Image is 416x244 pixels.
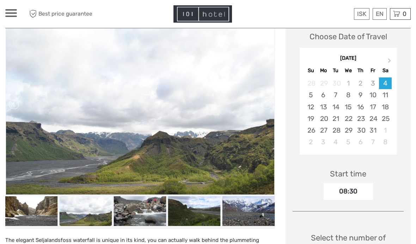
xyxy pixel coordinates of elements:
div: Choose Monday, October 6th, 2025 [317,89,330,101]
div: Choose Tuesday, November 4th, 2025 [330,136,342,148]
div: Choose Monday, October 20th, 2025 [317,113,330,124]
div: Choose Sunday, October 12th, 2025 [305,101,317,113]
div: Choose Date of Travel [310,31,387,42]
div: Choose Sunday, October 26th, 2025 [305,124,317,136]
div: Choose Saturday, November 8th, 2025 [379,136,391,148]
div: Choose Wednesday, November 5th, 2025 [342,136,354,148]
span: ISK [357,10,366,17]
div: Choose Saturday, October 25th, 2025 [379,113,391,124]
div: Choose Monday, October 27th, 2025 [317,124,330,136]
div: Choose Thursday, October 23rd, 2025 [354,113,367,124]
div: Choose Monday, November 3rd, 2025 [317,136,330,148]
button: Open LiveChat chat widget [81,11,90,19]
div: 08:30 [324,183,373,199]
div: Choose Friday, November 7th, 2025 [367,136,379,148]
div: Choose Monday, October 13th, 2025 [317,101,330,113]
div: Choose Saturday, October 11th, 2025 [379,89,391,101]
img: daa3ef9c15754a0cac4db227489be418_slider_thumbnail.jpeg [60,196,112,226]
div: Not available Tuesday, September 30th, 2025 [330,77,342,89]
img: Hotel Information [173,5,232,23]
div: Choose Thursday, October 30th, 2025 [354,124,367,136]
button: Next Month [385,57,396,68]
div: Not available Friday, October 3rd, 2025 [367,77,379,89]
div: Choose Thursday, November 6th, 2025 [354,136,367,148]
img: f547b7928ab44139bbc6edb7cac72ec1_slider_thumbnail.jpg [114,196,166,226]
div: month 2025-10 [302,77,394,148]
div: Su [305,66,317,75]
div: Choose Thursday, October 9th, 2025 [354,89,367,101]
img: 0d617fd09f184f63b9ab27a5032ee5e9_slider_thumbnail.jpg [222,196,275,226]
p: We're away right now. Please check back later! [10,12,80,18]
div: Choose Friday, October 24th, 2025 [367,113,379,124]
div: Sa [379,66,391,75]
div: Choose Friday, October 31st, 2025 [367,124,379,136]
img: f002cdb791454abb84bea941b2b20d2e_slider_thumbnail.jpg [168,196,221,226]
div: Choose Wednesday, October 29th, 2025 [342,124,354,136]
div: Choose Sunday, October 5th, 2025 [305,89,317,101]
div: Choose Thursday, October 16th, 2025 [354,101,367,113]
div: Not available Thursday, October 2nd, 2025 [354,77,367,89]
div: Th [354,66,367,75]
div: Choose Tuesday, October 21st, 2025 [330,113,342,124]
div: Choose Tuesday, October 28th, 2025 [330,124,342,136]
div: [DATE] [300,55,397,62]
div: Choose Wednesday, October 15th, 2025 [342,101,354,113]
span: 0 [402,10,408,17]
div: Choose Tuesday, October 7th, 2025 [330,89,342,101]
div: Choose Saturday, November 1st, 2025 [379,124,391,136]
img: bc68a0b1728a4ebb988ca94ce6980061_slider_thumbnail.jpg [5,196,58,226]
img: daa3ef9c15754a0cac4db227489be418_main_slider.jpeg [6,14,275,194]
div: Choose Wednesday, October 8th, 2025 [342,89,354,101]
div: EN [373,8,387,20]
div: Not available Wednesday, October 1st, 2025 [342,77,354,89]
div: Start time [330,168,366,179]
div: Fr [367,66,379,75]
div: Choose Tuesday, October 14th, 2025 [330,101,342,113]
span: Best price guarantee [27,8,107,20]
div: Choose Saturday, October 18th, 2025 [379,101,391,113]
div: We [342,66,354,75]
div: Choose Friday, October 17th, 2025 [367,101,379,113]
div: Mo [317,66,330,75]
div: Choose Friday, October 10th, 2025 [367,89,379,101]
div: Choose Saturday, October 4th, 2025 [379,77,391,89]
div: Choose Sunday, November 2nd, 2025 [305,136,317,148]
div: Not available Monday, September 29th, 2025 [317,77,330,89]
div: Tu [330,66,342,75]
div: Choose Wednesday, October 22nd, 2025 [342,113,354,124]
div: Choose Sunday, October 19th, 2025 [305,113,317,124]
div: Not available Sunday, September 28th, 2025 [305,77,317,89]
